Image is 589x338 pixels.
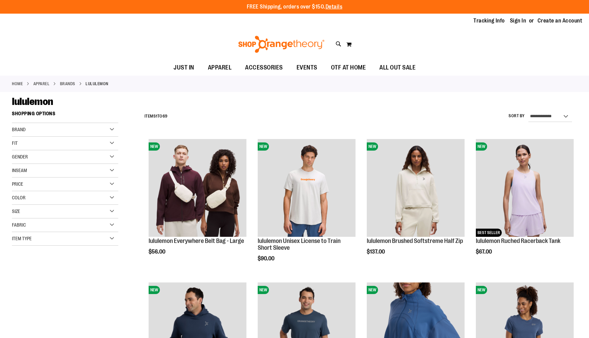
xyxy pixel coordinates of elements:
[379,60,416,75] span: ALL OUT SALE
[12,96,53,107] span: lululemon
[12,154,28,159] span: Gender
[12,81,23,87] a: Home
[258,142,269,151] span: NEW
[326,4,343,10] a: Details
[258,139,356,237] img: lululemon Unisex License to Train Short Sleeve
[476,249,493,255] span: $67.00
[12,181,23,187] span: Price
[237,36,326,53] img: Shop Orangetheory
[173,60,194,75] span: JUST IN
[476,139,574,238] a: lululemon Ruched Racerback TankNEWBEST SELLER
[367,139,465,237] img: lululemon Brushed Softstreme Half Zip
[163,114,168,119] span: 69
[12,195,26,200] span: Color
[476,142,487,151] span: NEW
[149,237,244,244] a: lululemon Everywhere Belt Bag - Large
[208,60,232,75] span: APPAREL
[367,139,465,238] a: lululemon Brushed Softstreme Half ZipNEW
[145,136,250,272] div: product
[538,17,583,25] a: Create an Account
[367,249,386,255] span: $137.00
[472,136,577,272] div: product
[258,237,341,251] a: lululemon Unisex License to Train Short Sleeve
[297,60,317,75] span: EVENTS
[367,142,378,151] span: NEW
[60,81,75,87] a: BRANDS
[149,142,160,151] span: NEW
[476,139,574,237] img: lululemon Ruched Racerback Tank
[149,139,246,238] a: lululemon Everywhere Belt Bag - LargeNEW
[367,286,378,294] span: NEW
[509,113,525,119] label: Sort By
[149,249,166,255] span: $56.00
[149,139,246,237] img: lululemon Everywhere Belt Bag - Large
[12,209,20,214] span: Size
[476,229,502,237] span: BEST SELLER
[145,111,168,122] h2: Items to
[12,168,27,173] span: Inseam
[363,136,468,272] div: product
[247,3,343,11] p: FREE Shipping, orders over $150.
[476,286,487,294] span: NEW
[258,256,275,262] span: $90.00
[12,108,118,123] strong: Shopping Options
[254,136,359,279] div: product
[258,286,269,294] span: NEW
[12,140,18,146] span: Fit
[12,236,32,241] span: Item Type
[86,81,108,87] strong: lululemon
[367,237,463,244] a: lululemon Brushed Softstreme Half Zip
[12,222,26,228] span: Fabric
[245,60,283,75] span: ACCESSORIES
[473,17,505,25] a: Tracking Info
[331,60,366,75] span: OTF AT HOME
[510,17,526,25] a: Sign In
[156,114,157,119] span: 1
[33,81,50,87] a: APPAREL
[12,127,26,132] span: Brand
[149,286,160,294] span: NEW
[476,237,560,244] a: lululemon Ruched Racerback Tank
[258,139,356,238] a: lululemon Unisex License to Train Short SleeveNEW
